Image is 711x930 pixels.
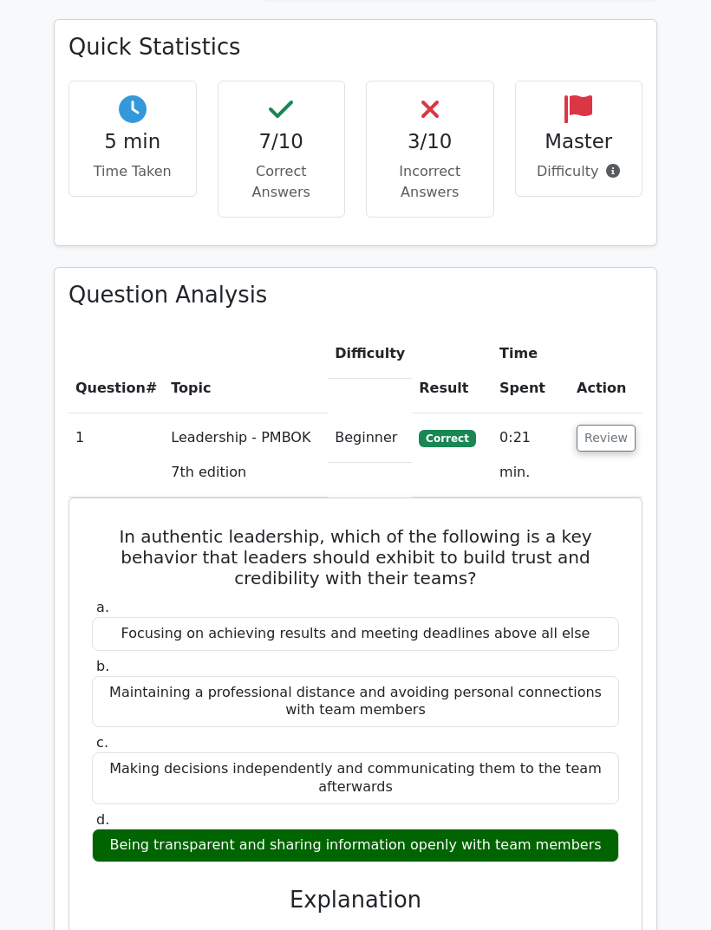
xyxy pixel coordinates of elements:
td: Beginner [328,413,412,463]
h5: In authentic leadership, which of the following is a key behavior that leaders should exhibit to ... [90,526,621,589]
p: Incorrect Answers [381,161,479,203]
p: Time Taken [83,161,182,182]
td: 1 [68,413,164,498]
td: 0:21 min. [492,413,570,498]
span: c. [96,734,108,751]
span: Question [75,380,146,396]
div: Focusing on achieving results and meeting deadlines above all else [92,617,619,651]
div: Making decisions independently and communicating them to the team afterwards [92,752,619,804]
th: Result [412,329,492,413]
span: Correct [419,430,475,447]
button: Review [577,425,636,452]
th: Topic [164,329,328,413]
h4: 5 min [83,130,182,153]
th: # [68,329,164,413]
div: Maintaining a professional distance and avoiding personal connections with team members [92,676,619,728]
h3: Question Analysis [68,282,643,309]
span: b. [96,658,109,674]
th: Action [570,329,643,413]
h3: Explanation [102,887,609,914]
h4: Master [530,130,629,153]
h4: 3/10 [381,130,479,153]
th: Difficulty [328,329,412,379]
p: Correct Answers [232,161,331,203]
span: a. [96,599,109,615]
td: Leadership - PMBOK 7th edition [164,413,328,498]
h3: Quick Statistics [68,34,643,61]
th: Time Spent [492,329,570,413]
span: d. [96,811,109,828]
div: Being transparent and sharing information openly with team members [92,829,619,862]
h4: 7/10 [232,130,331,153]
p: Difficulty [530,161,629,182]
